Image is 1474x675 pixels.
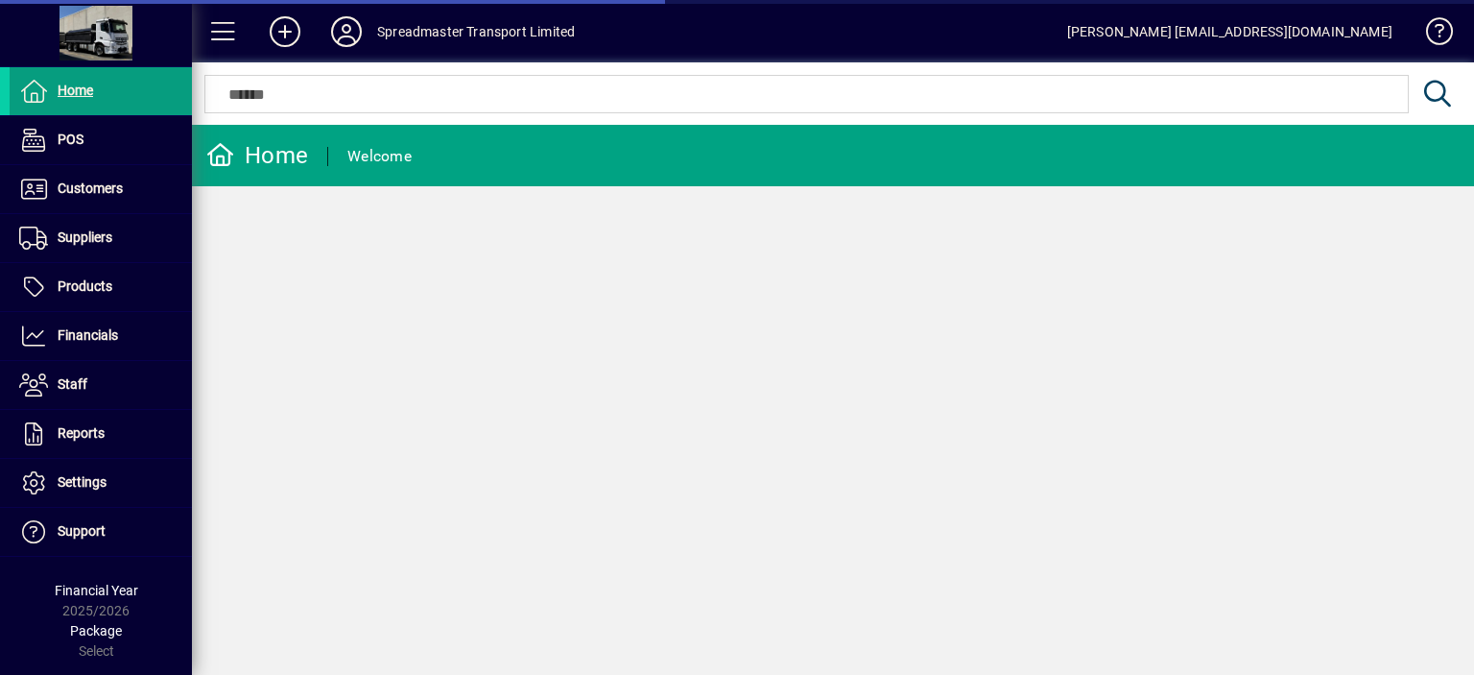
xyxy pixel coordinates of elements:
[58,83,93,98] span: Home
[10,361,192,409] a: Staff
[10,459,192,507] a: Settings
[58,278,112,294] span: Products
[1412,4,1450,66] a: Knowledge Base
[10,214,192,262] a: Suppliers
[206,140,308,171] div: Home
[58,425,105,441] span: Reports
[10,116,192,164] a: POS
[58,474,107,490] span: Settings
[58,181,123,196] span: Customers
[58,132,83,147] span: POS
[58,523,106,539] span: Support
[10,508,192,556] a: Support
[58,229,112,245] span: Suppliers
[10,312,192,360] a: Financials
[1067,16,1392,47] div: [PERSON_NAME] [EMAIL_ADDRESS][DOMAIN_NAME]
[58,327,118,343] span: Financials
[58,376,87,392] span: Staff
[377,16,575,47] div: Spreadmaster Transport Limited
[10,263,192,311] a: Products
[10,410,192,458] a: Reports
[70,623,122,639] span: Package
[254,14,316,49] button: Add
[347,141,412,172] div: Welcome
[55,583,138,598] span: Financial Year
[316,14,377,49] button: Profile
[10,165,192,213] a: Customers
